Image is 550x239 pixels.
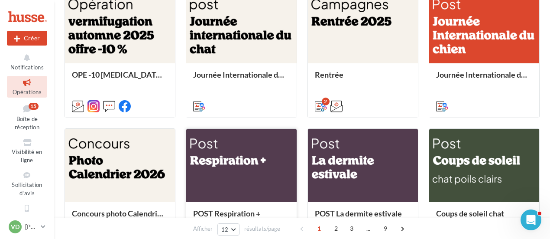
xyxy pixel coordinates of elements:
span: 9 [379,222,392,236]
p: [PERSON_NAME] [25,223,37,231]
a: Opérations [7,76,47,97]
div: Concours photo Calendrier 2026 [72,209,168,226]
div: OPE -10 [MEDICAL_DATA] CHIEN CHAT AUTOMNE [72,70,168,88]
span: Boîte de réception [15,115,39,131]
span: ... [362,222,375,236]
a: Boîte de réception15 [7,101,47,133]
a: Visibilité en ligne [7,136,47,165]
div: Journée Internationale du chien [436,70,532,88]
div: Nouvelle campagne [7,31,47,46]
iframe: Intercom live chat [521,210,541,230]
a: SMS unitaire [7,202,47,223]
div: Journée Internationale du chat roux [193,70,289,88]
span: résultats/page [244,225,280,233]
span: 2 [329,222,343,236]
span: 3 [345,222,359,236]
a: VD [PERSON_NAME] [7,219,47,235]
span: Notifications [10,64,44,71]
span: Afficher [193,225,213,233]
span: 1 [312,222,326,236]
span: 12 [221,226,229,233]
div: POST La dermite estivale [315,209,411,226]
div: Coups de soleil chat [436,209,532,226]
button: Créer [7,31,47,46]
span: Opérations [13,88,42,95]
div: 2 [322,98,330,105]
span: Visibilité en ligne [12,148,42,164]
div: 15 [29,103,39,110]
a: Sollicitation d'avis [7,169,47,198]
span: Sollicitation d'avis [12,181,42,196]
div: POST Respiration + [193,209,289,226]
div: Rentrée [315,70,411,88]
span: VD [11,223,19,231]
button: Notifications [7,51,47,72]
button: 12 [217,223,239,236]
